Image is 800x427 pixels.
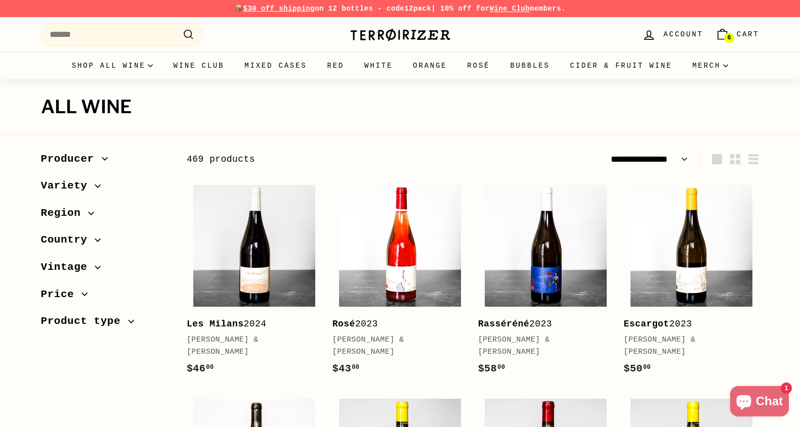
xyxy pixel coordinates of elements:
[187,363,214,374] span: $46
[478,178,614,387] a: Rasséréné2023[PERSON_NAME] & [PERSON_NAME]
[41,229,171,256] button: Country
[737,29,760,40] span: Cart
[41,177,95,195] span: Variety
[624,363,651,374] span: $50
[478,363,506,374] span: $58
[624,178,760,387] a: Escargot2023[PERSON_NAME] & [PERSON_NAME]
[41,97,760,117] h1: All wine
[187,317,312,331] div: 2024
[187,334,312,358] div: [PERSON_NAME] & [PERSON_NAME]
[352,364,359,371] sup: 00
[478,317,604,331] div: 2023
[643,364,651,371] sup: 00
[206,364,214,371] sup: 00
[41,202,171,229] button: Region
[41,283,171,311] button: Price
[332,363,360,374] span: $43
[187,178,322,387] a: Les Milans2024[PERSON_NAME] & [PERSON_NAME]
[663,29,703,40] span: Account
[332,334,458,358] div: [PERSON_NAME] & [PERSON_NAME]
[234,52,317,79] a: Mixed Cases
[332,178,468,387] a: Rosé2023[PERSON_NAME] & [PERSON_NAME]
[624,334,749,358] div: [PERSON_NAME] & [PERSON_NAME]
[457,52,500,79] a: Rosé
[41,175,171,202] button: Variety
[41,205,89,222] span: Region
[41,256,171,283] button: Vintage
[489,5,530,13] a: Wine Club
[403,52,457,79] a: Orange
[41,310,171,338] button: Product type
[62,52,163,79] summary: Shop all wine
[727,386,792,419] inbox-online-store-chat: Shopify online store chat
[636,20,709,50] a: Account
[41,3,760,14] p: 📦 on 12 bottles - code | 10% off for members.
[727,34,731,41] span: 6
[478,334,604,358] div: [PERSON_NAME] & [PERSON_NAME]
[624,317,749,331] div: 2023
[500,52,560,79] a: Bubbles
[41,259,95,276] span: Vintage
[41,231,95,249] span: Country
[41,148,171,175] button: Producer
[41,313,129,330] span: Product type
[243,5,315,13] span: $30 off shipping
[560,52,683,79] a: Cider & Fruit Wine
[624,319,669,329] b: Escargot
[317,52,354,79] a: Red
[163,52,234,79] a: Wine Club
[404,5,431,13] strong: 12pack
[41,286,82,303] span: Price
[709,20,766,50] a: Cart
[682,52,738,79] summary: Merch
[41,151,102,168] span: Producer
[497,364,505,371] sup: 00
[187,319,244,329] b: Les Milans
[21,52,780,79] div: Primary
[478,319,529,329] b: Rasséréné
[332,317,458,331] div: 2023
[332,319,355,329] b: Rosé
[354,52,403,79] a: White
[187,152,473,167] div: 469 products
